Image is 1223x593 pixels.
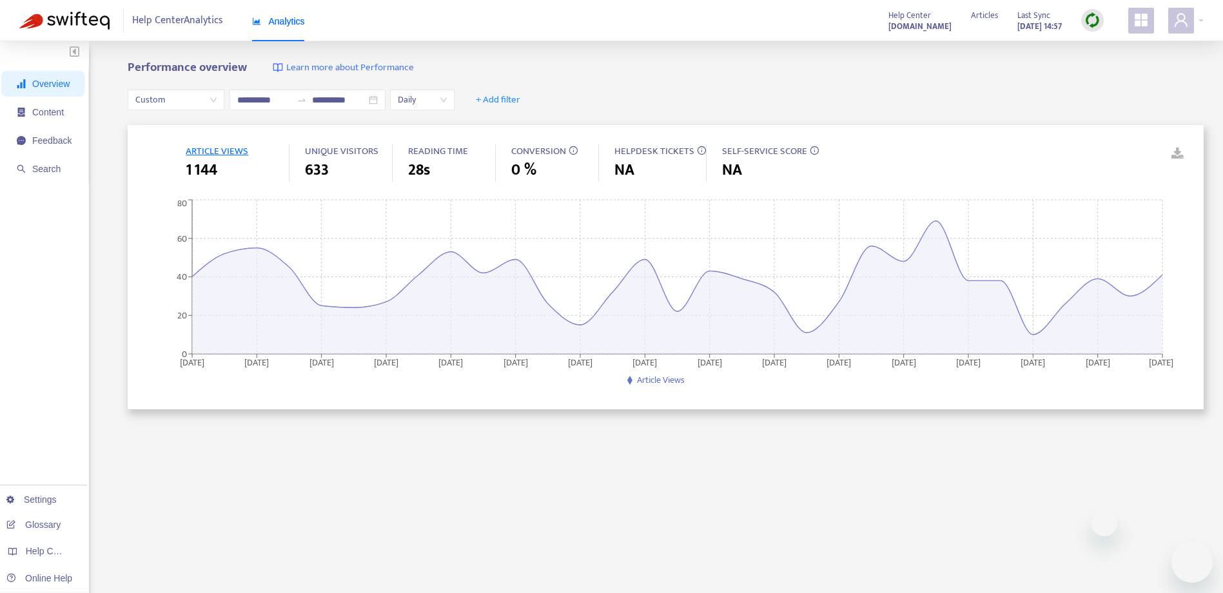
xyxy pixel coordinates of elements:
[186,159,217,182] span: 1 144
[956,355,981,369] tspan: [DATE]
[476,92,520,108] span: + Add filter
[180,355,204,369] tspan: [DATE]
[568,355,592,369] tspan: [DATE]
[245,355,269,369] tspan: [DATE]
[1084,12,1101,28] img: sync.dc5367851b00ba804db3.png
[888,19,952,34] a: [DOMAIN_NAME]
[1133,12,1149,28] span: appstore
[892,355,916,369] tspan: [DATE]
[439,355,464,369] tspan: [DATE]
[273,61,414,75] a: Learn more about Performance
[762,355,787,369] tspan: [DATE]
[971,8,998,23] span: Articles
[309,355,334,369] tspan: [DATE]
[32,107,64,117] span: Content
[1171,541,1213,583] iframe: Bouton de lancement de la fenêtre de messagerie
[32,164,61,174] span: Search
[1091,510,1117,536] iframe: Fermer le message
[128,57,247,77] b: Performance overview
[1021,355,1046,369] tspan: [DATE]
[252,17,261,26] span: area-chart
[252,16,305,26] span: Analytics
[135,90,217,110] span: Custom
[408,143,468,159] span: READING TIME
[305,159,329,182] span: 633
[6,520,61,530] a: Glossary
[17,164,26,173] span: search
[32,79,70,89] span: Overview
[186,143,248,159] span: ARTICLE VIEWS
[32,135,72,146] span: Feedback
[1017,8,1050,23] span: Last Sync
[177,231,187,246] tspan: 60
[888,8,931,23] span: Help Center
[408,159,430,182] span: 28s
[633,355,658,369] tspan: [DATE]
[637,373,685,387] span: Article Views
[177,196,187,211] tspan: 80
[305,143,378,159] span: UNIQUE VISITORS
[6,494,57,505] a: Settings
[177,308,187,323] tspan: 20
[504,355,528,369] tspan: [DATE]
[374,355,398,369] tspan: [DATE]
[17,136,26,145] span: message
[511,143,566,159] span: CONVERSION
[827,355,852,369] tspan: [DATE]
[19,12,110,30] img: Swifteq
[297,95,307,105] span: swap-right
[722,143,807,159] span: SELF-SERVICE SCORE
[132,8,223,33] span: Help Center Analytics
[1173,12,1189,28] span: user
[297,95,307,105] span: to
[722,159,742,182] span: NA
[286,61,414,75] span: Learn more about Performance
[614,143,694,159] span: HELPDESK TICKETS
[511,159,536,182] span: 0 %
[26,546,79,556] span: Help Centers
[466,90,530,110] button: + Add filter
[273,63,283,73] img: image-link
[1150,355,1174,369] tspan: [DATE]
[6,573,72,583] a: Online Help
[1086,355,1110,369] tspan: [DATE]
[182,346,187,361] tspan: 0
[614,159,634,182] span: NA
[398,90,447,110] span: Daily
[1017,19,1062,34] strong: [DATE] 14:57
[17,79,26,88] span: signal
[177,269,187,284] tspan: 40
[17,108,26,117] span: container
[698,355,722,369] tspan: [DATE]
